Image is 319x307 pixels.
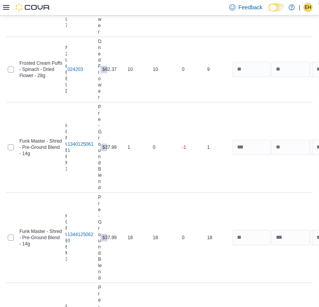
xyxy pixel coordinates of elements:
[68,66,83,72] a: 024203
[182,144,186,150] p: -1
[68,231,95,244] a: 13441250620
[182,66,185,72] p: 0
[126,143,151,152] div: 1
[19,138,62,157] span: Funk Master - Shred - Pre-Ground Blend - 14g
[16,3,50,11] img: Cova
[101,143,126,152] div: $37.99
[239,3,262,11] span: Feedback
[206,65,231,74] div: 9
[299,3,300,12] p: |
[97,193,100,283] div: Pre-Ground Blend
[101,233,126,242] div: $37.99
[97,37,100,102] div: Dried Flower
[101,143,107,151] span: Sellable
[19,60,62,79] span: Frosted Cream Puffs - Spinach - Dried Flower - 28g
[182,235,185,241] p: 0
[68,141,95,153] a: 13401250611
[19,228,62,247] span: Funk Master - Shred - Pre-Ground Blend - 14g
[151,233,177,242] div: 18
[101,65,126,74] div: $82.37
[126,65,151,74] div: 10
[151,143,177,152] div: 0
[206,143,231,152] div: 1
[101,66,107,73] span: Sellable
[126,233,151,242] div: 18
[101,234,107,241] span: Sellable
[303,3,313,12] div: Elyse Henderson
[97,102,100,192] div: Pre-Ground Blend
[305,3,312,12] span: EH
[151,65,177,74] div: 10
[269,3,285,12] input: Dark Mode
[206,233,231,242] div: 18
